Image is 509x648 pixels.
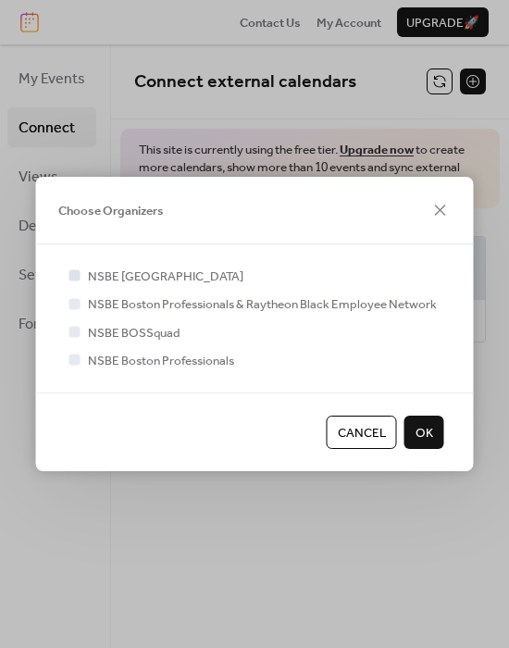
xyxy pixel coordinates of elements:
[88,324,180,343] span: NSBE BOSSquad
[338,424,386,442] span: Cancel
[327,416,397,449] button: Cancel
[58,202,164,220] span: Choose Organizers
[88,352,234,370] span: NSBE Boston Professionals
[416,424,433,442] span: OK
[88,268,243,286] span: NSBE [GEOGRAPHIC_DATA]
[404,416,444,449] button: OK
[88,295,437,314] span: NSBE Boston Professionals & Raytheon Black Employee Network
